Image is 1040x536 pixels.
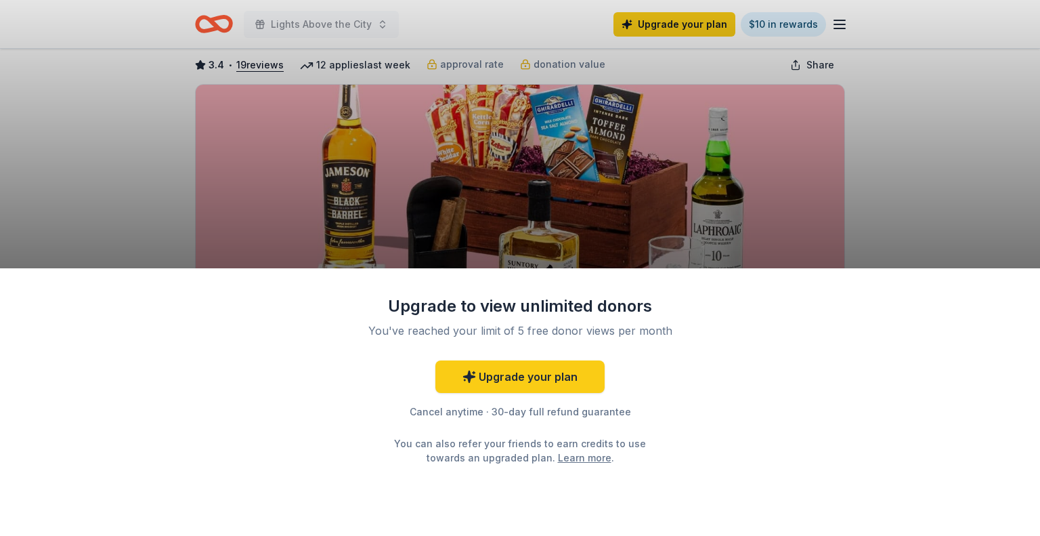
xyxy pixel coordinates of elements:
div: You can also refer your friends to earn credits to use towards an upgraded plan. . [382,436,658,465]
a: Upgrade your plan [435,360,605,393]
div: Upgrade to view unlimited donors [344,295,696,317]
div: You've reached your limit of 5 free donor views per month [360,323,680,339]
div: Cancel anytime · 30-day full refund guarantee [344,404,696,420]
a: Learn more [558,451,611,465]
